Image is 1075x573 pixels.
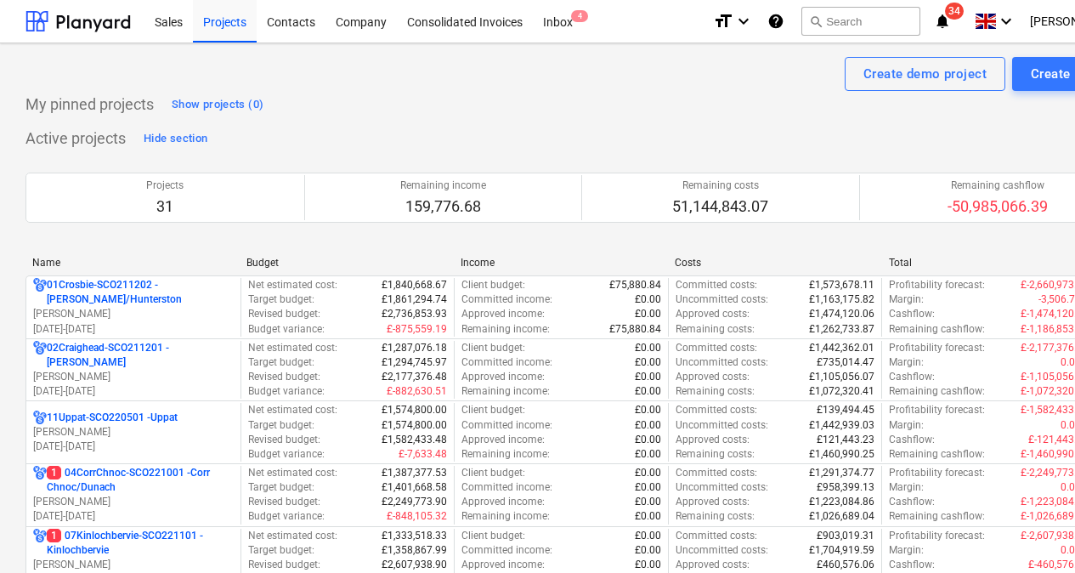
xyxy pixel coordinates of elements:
p: My pinned projects [25,94,154,115]
p: £0.00 [635,529,661,543]
p: Committed costs : [676,278,757,292]
p: Remaining cashflow : [889,447,985,462]
p: £-7,633.48 [399,447,447,462]
p: Approved income : [461,370,545,384]
p: Remaining income [400,179,486,193]
p: £0.00 [635,495,661,509]
p: £460,576.06 [817,558,874,572]
p: Committed costs : [676,466,757,480]
p: [PERSON_NAME] [33,558,234,572]
p: £0.00 [635,384,661,399]
p: £1,287,076.18 [382,341,447,355]
p: £0.00 [635,307,661,321]
p: Active projects [25,128,126,149]
p: [PERSON_NAME] [33,307,234,321]
p: £0.00 [635,341,661,355]
p: Approved income : [461,433,545,447]
p: Committed costs : [676,403,757,417]
p: Remaining income : [461,509,550,524]
p: Profitability forecast : [889,529,985,543]
p: Remaining costs : [676,384,755,399]
p: £958,399.13 [817,480,874,495]
div: 02Craighead-SCO211201 -[PERSON_NAME][PERSON_NAME][DATE]-[DATE] [33,341,234,400]
p: Net estimated cost : [248,403,337,417]
p: 31 [146,196,184,217]
p: Cashflow : [889,433,935,447]
p: Profitability forecast : [889,466,985,480]
p: Target budget : [248,543,314,558]
p: £0.00 [635,403,661,417]
div: Income [461,257,661,269]
p: 04CorrChnoc-SCO221001 - Corr Chnoc/Dunach [47,466,234,495]
p: Approved costs : [676,558,750,572]
p: 02Craighead-SCO211201 - [PERSON_NAME] [47,341,234,370]
p: £1,291,374.77 [809,466,874,480]
i: keyboard_arrow_down [733,11,754,31]
p: Cashflow : [889,558,935,572]
p: Remaining costs : [676,509,755,524]
p: £1,262,733.87 [809,322,874,337]
p: 01Crosbie-SCO211202 - [PERSON_NAME]/Hunterston [47,278,234,307]
p: Target budget : [248,292,314,307]
p: Client budget : [461,466,525,480]
p: [DATE] - [DATE] [33,384,234,399]
p: Net estimated cost : [248,278,337,292]
p: Approved costs : [676,307,750,321]
p: £0.00 [635,355,661,370]
p: £1,573,678.11 [809,278,874,292]
p: 51,144,843.07 [672,196,768,217]
span: search [809,14,823,28]
p: Margin : [889,543,924,558]
p: Approved costs : [676,370,750,384]
p: Net estimated cost : [248,529,337,543]
div: 01Crosbie-SCO211202 -[PERSON_NAME]/Hunterston[PERSON_NAME][DATE]-[DATE] [33,278,234,337]
p: Uncommitted costs : [676,543,768,558]
p: Cashflow : [889,370,935,384]
p: £0.00 [635,418,661,433]
p: Client budget : [461,403,525,417]
p: £903,019.31 [817,529,874,543]
p: Approved income : [461,307,545,321]
div: Project has multi currencies enabled [33,529,47,558]
p: Target budget : [248,355,314,370]
p: £1,704,919.59 [809,543,874,558]
p: £0.00 [635,466,661,480]
p: Uncommitted costs : [676,418,768,433]
p: £2,607,938.90 [382,558,447,572]
p: Profitability forecast : [889,341,985,355]
p: Cashflow : [889,307,935,321]
p: [PERSON_NAME] [33,425,234,440]
i: keyboard_arrow_down [996,11,1016,31]
p: £2,249,773.90 [382,495,447,509]
p: Uncommitted costs : [676,355,768,370]
div: Create demo project [863,63,987,85]
p: Projects [146,179,184,193]
p: £0.00 [635,558,661,572]
iframe: Chat Widget [990,491,1075,573]
p: Target budget : [248,418,314,433]
p: Committed costs : [676,529,757,543]
p: Revised budget : [248,370,320,384]
p: Approved costs : [676,433,750,447]
p: Remaining cashflow [948,179,1048,193]
button: Create demo project [845,57,1005,91]
p: Budget variance : [248,447,325,462]
p: Cashflow : [889,495,935,509]
span: 34 [945,3,964,20]
p: 07Kinlochbervie-SCO221101 - Kinlochbervie [47,529,234,558]
p: Remaining cashflow : [889,509,985,524]
p: £1,163,175.82 [809,292,874,307]
div: Show projects (0) [172,95,263,115]
button: Hide section [139,125,212,152]
p: £1,294,745.97 [382,355,447,370]
p: Revised budget : [248,433,320,447]
p: £75,880.84 [609,278,661,292]
p: £1,026,689.04 [809,509,874,524]
p: Committed income : [461,292,552,307]
p: [PERSON_NAME] [33,370,234,384]
p: Approved costs : [676,495,750,509]
p: Committed income : [461,355,552,370]
p: Uncommitted costs : [676,480,768,495]
p: Budget variance : [248,509,325,524]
